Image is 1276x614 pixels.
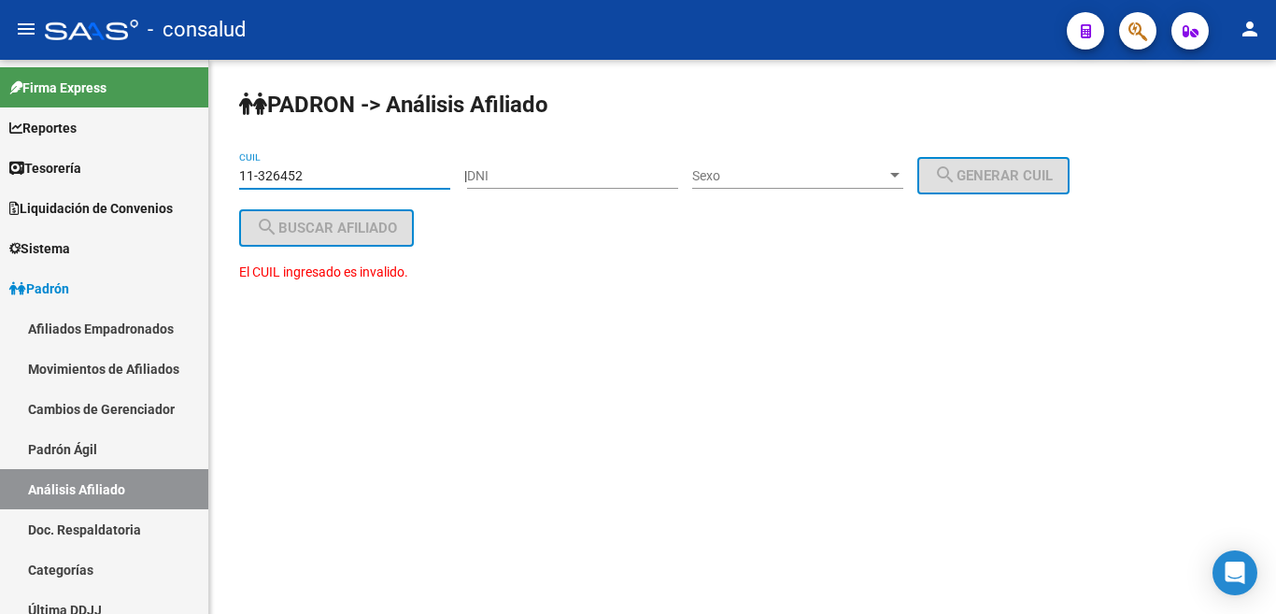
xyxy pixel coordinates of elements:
span: Padrón [9,278,69,299]
mat-icon: menu [15,18,37,40]
span: Reportes [9,118,77,138]
button: Generar CUIL [917,157,1070,194]
strong: PADRON -> Análisis Afiliado [239,92,548,118]
span: - consalud [148,9,246,50]
mat-icon: search [934,164,957,186]
button: Buscar afiliado [239,209,414,247]
span: Tesorería [9,158,81,178]
span: Buscar afiliado [256,220,397,236]
span: Generar CUIL [934,167,1053,184]
span: Sistema [9,238,70,259]
span: Firma Express [9,78,106,98]
div: | [464,168,1084,183]
span: Sexo [692,168,886,184]
span: El CUIL ingresado es invalido. [239,264,408,279]
mat-icon: search [256,216,278,238]
mat-icon: person [1239,18,1261,40]
div: Open Intercom Messenger [1212,550,1257,595]
span: Liquidación de Convenios [9,198,173,219]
